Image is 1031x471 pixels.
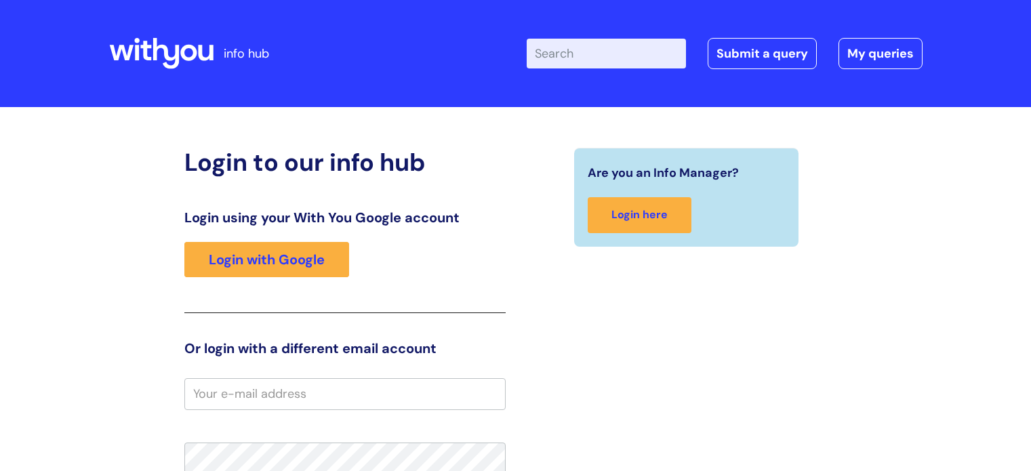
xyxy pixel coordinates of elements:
[184,378,506,409] input: Your e-mail address
[184,148,506,177] h2: Login to our info hub
[184,209,506,226] h3: Login using your With You Google account
[708,38,817,69] a: Submit a query
[527,39,686,68] input: Search
[224,43,269,64] p: info hub
[588,197,691,233] a: Login here
[184,340,506,356] h3: Or login with a different email account
[184,242,349,277] a: Login with Google
[588,162,739,184] span: Are you an Info Manager?
[838,38,923,69] a: My queries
